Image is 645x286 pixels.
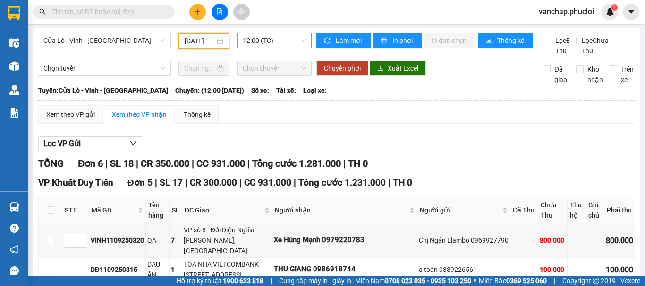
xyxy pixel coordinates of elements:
[276,85,296,96] span: Tài xế:
[606,8,614,16] img: icon-new-feature
[195,8,201,15] span: plus
[251,85,269,96] span: Số xe:
[171,235,180,245] div: 7
[10,224,19,233] span: question-circle
[388,63,418,74] span: Xuất Excel
[510,197,538,223] th: Đã Thu
[348,158,368,169] span: TH 0
[271,276,272,286] span: |
[189,4,206,20] button: plus
[303,85,327,96] span: Loại xe:
[185,177,187,188] span: |
[91,235,144,245] div: VINH1109250320
[238,8,245,15] span: aim
[531,6,602,17] span: vanchap.phucloi
[141,158,189,169] span: CR 350.000
[10,245,19,254] span: notification
[9,61,19,71] img: warehouse-icon
[9,202,19,212] img: warehouse-icon
[9,85,19,95] img: warehouse-icon
[212,4,228,20] button: file-add
[184,259,271,280] div: TÒA NHÀ VIETCOMBANK [STREET_ADDRESS]
[298,177,386,188] span: Tổng cước 1.231.000
[611,4,618,11] sup: 1
[424,33,475,48] button: In đơn chọn
[89,258,146,282] td: DĐ1109250315
[147,235,168,245] div: QA
[604,197,635,223] th: Phải thu
[393,177,412,188] span: TH 0
[147,259,168,280] div: DẦU ĂN
[554,276,555,286] span: |
[43,61,165,75] span: Chọn tuyến
[184,109,211,120] div: Thống kê
[606,264,633,276] div: 100.000
[38,87,168,94] b: Tuyến: Cửa Lò - Vinh - [GEOGRAPHIC_DATA]
[552,35,576,56] span: Lọc Đã Thu
[223,277,263,285] strong: 1900 633 818
[9,38,19,48] img: warehouse-icon
[175,85,244,96] span: Chuyến: (12:00 [DATE])
[506,277,547,285] strong: 0369 525 060
[623,4,639,20] button: caret-down
[243,33,306,48] span: 12:00 (TC)
[46,109,95,120] div: Xem theo VP gửi
[184,225,271,256] div: VP số 8 - Đối Diện Nghĩa [PERSON_NAME], [GEOGRAPHIC_DATA]
[192,158,194,169] span: |
[52,7,163,17] input: Tìm tên, số ĐT hoặc mã đơn
[324,37,332,45] span: sync
[593,278,599,284] span: copyright
[171,264,180,275] div: 1
[129,139,137,147] span: down
[78,158,103,169] span: Đơn 6
[10,266,19,275] span: message
[239,177,242,188] span: |
[196,158,245,169] span: CC 931.000
[146,197,170,223] th: Tên hàng
[343,158,346,169] span: |
[12,12,59,59] img: logo.jpg
[185,36,215,46] input: 11/09/2025
[606,235,633,246] div: 800.000
[551,64,571,85] span: Đã giao
[612,4,616,11] span: 1
[274,235,416,246] div: Xe Hùng Mạnh 0979220783
[538,197,568,223] th: Chưa Thu
[274,264,416,275] div: THU GIANG 0986918744
[479,276,547,286] span: Miền Bắc
[316,33,371,48] button: syncLàm mới
[627,8,636,16] span: caret-down
[177,276,263,286] span: Hỗ trợ kỹ thuật:
[294,177,296,188] span: |
[136,158,138,169] span: |
[586,197,604,223] th: Ghi chú
[62,197,89,223] th: STT
[420,205,501,215] span: Người gửi
[370,61,426,76] button: downloadXuất Excel
[497,35,526,46] span: Thống kê
[485,37,493,45] span: bar-chart
[155,177,157,188] span: |
[233,4,250,20] button: aim
[377,65,384,73] span: download
[578,35,610,56] span: Lọc Chưa Thu
[43,33,165,48] span: Cửa Lò - Vinh - Hà Nội
[89,223,146,258] td: VINH1109250320
[184,63,215,74] input: Chọn ngày
[617,64,637,85] span: Trên xe
[88,35,395,47] li: Hotline: 02386655777, 02462925925, 0944789456
[275,205,407,215] span: Người nhận
[190,177,237,188] span: CR 300.000
[584,64,607,85] span: Kho nhận
[478,33,533,48] button: bar-chartThống kê
[540,264,566,275] div: 100.000
[170,197,182,223] th: SL
[127,177,153,188] span: Đơn 5
[568,197,586,223] th: Thu hộ
[38,158,64,169] span: TỔNG
[316,61,368,76] button: Chuyển phơi
[9,108,19,118] img: solution-icon
[92,205,136,215] span: Mã GD
[39,8,46,15] span: search
[336,35,363,46] span: Làm mới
